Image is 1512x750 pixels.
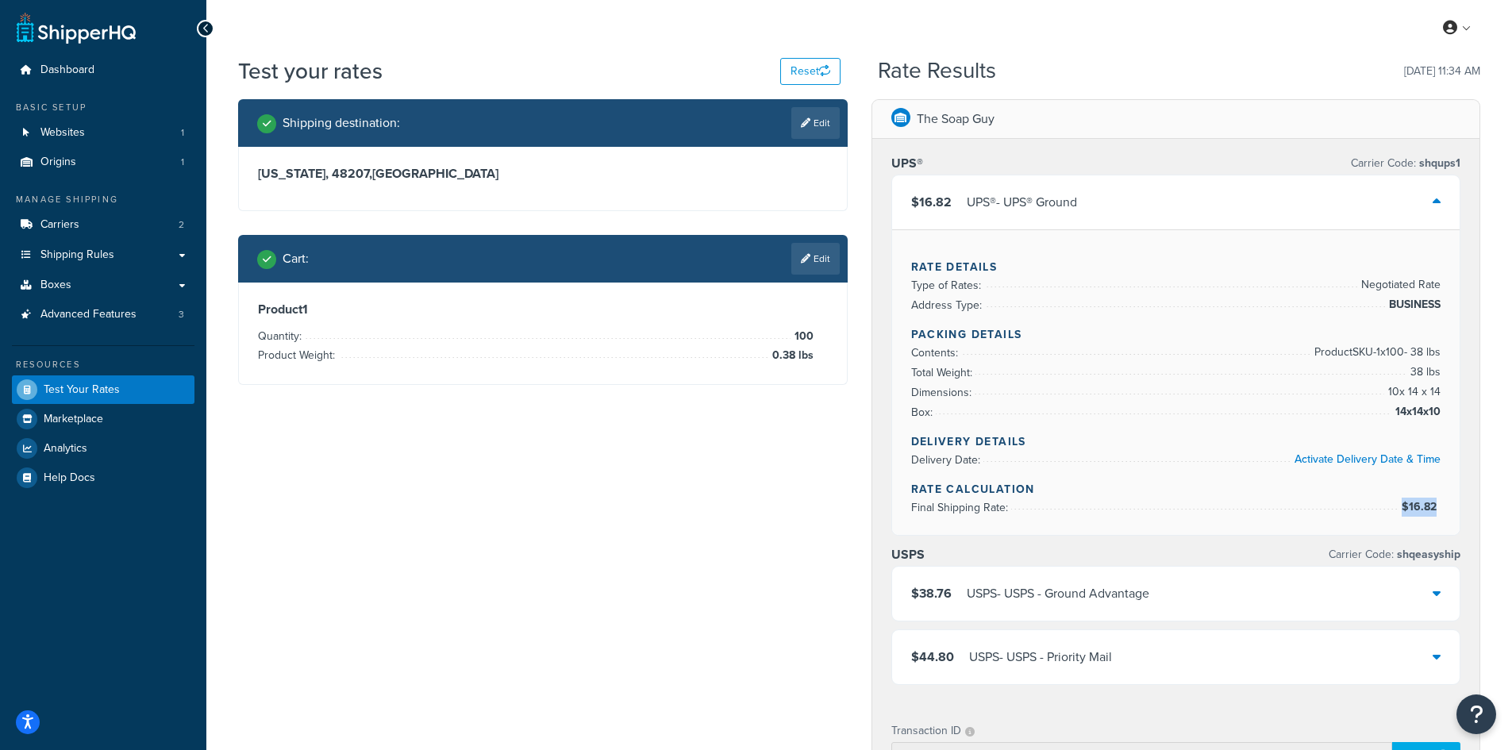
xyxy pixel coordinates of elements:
span: Address Type: [911,297,986,313]
span: Total Weight: [911,364,976,381]
span: Boxes [40,279,71,292]
span: Shipping Rules [40,248,114,262]
p: Transaction ID [891,720,961,742]
span: 0.38 lbs [768,346,814,365]
a: Edit [791,107,840,139]
h3: [US_STATE], 48207 , [GEOGRAPHIC_DATA] [258,166,828,182]
span: shqeasyship [1394,546,1460,563]
a: Websites1 [12,118,194,148]
a: Dashboard [12,56,194,85]
h2: Rate Results [878,59,996,83]
li: Advanced Features [12,300,194,329]
a: Activate Delivery Date & Time [1295,451,1441,467]
span: $38.76 [911,584,952,602]
span: 38 lbs [1406,363,1441,382]
span: Contents: [911,344,962,361]
a: Analytics [12,434,194,463]
h3: Product 1 [258,302,828,317]
a: Edit [791,243,840,275]
h4: Packing Details [911,326,1441,343]
span: $16.82 [1402,498,1441,515]
span: $16.82 [911,193,952,211]
div: USPS - USPS - Priority Mail [969,646,1112,668]
h3: UPS® [891,156,923,171]
a: Carriers2 [12,210,194,240]
div: Basic Setup [12,101,194,114]
h2: Cart : [283,252,309,266]
h4: Rate Calculation [911,481,1441,498]
h2: Shipping destination : [283,116,400,130]
button: Open Resource Center [1456,694,1496,734]
span: Carriers [40,218,79,232]
div: USPS - USPS - Ground Advantage [967,583,1149,605]
span: 10 x 14 x 14 [1384,383,1441,402]
span: Final Shipping Rate: [911,499,1012,516]
span: Type of Rates: [911,277,985,294]
span: Marketplace [44,413,103,426]
span: Delivery Date: [911,452,984,468]
span: Box: [911,404,937,421]
span: Advanced Features [40,308,137,321]
div: Manage Shipping [12,193,194,206]
span: Origins [40,156,76,169]
div: Resources [12,358,194,371]
span: Product Weight: [258,347,339,363]
p: The Soap Guy [917,108,995,130]
a: Help Docs [12,463,194,492]
span: 1 [181,156,184,169]
li: Carriers [12,210,194,240]
a: Origins1 [12,148,194,177]
span: BUSINESS [1385,295,1441,314]
span: Product SKU-1 x 100 - 38 lbs [1310,343,1441,362]
p: Carrier Code: [1351,152,1460,175]
span: $44.80 [911,648,954,666]
span: shqups1 [1416,155,1460,171]
span: Negotiated Rate [1357,275,1441,294]
h3: USPS [891,547,925,563]
a: Marketplace [12,405,194,433]
span: Websites [40,126,85,140]
p: Carrier Code: [1329,544,1460,566]
a: Boxes [12,271,194,300]
span: Help Docs [44,471,95,485]
a: Advanced Features3 [12,300,194,329]
a: Test Your Rates [12,375,194,404]
span: Quantity: [258,328,306,344]
li: Websites [12,118,194,148]
span: 100 [791,327,814,346]
span: 14x14x10 [1391,402,1441,421]
span: 1 [181,126,184,140]
h4: Rate Details [911,259,1441,275]
div: UPS® - UPS® Ground [967,191,1077,213]
a: Shipping Rules [12,240,194,270]
span: 3 [179,308,184,321]
span: 2 [179,218,184,232]
span: Analytics [44,442,87,456]
span: Test Your Rates [44,383,120,397]
span: Dashboard [40,63,94,77]
p: [DATE] 11:34 AM [1404,60,1480,83]
span: Dimensions: [911,384,975,401]
button: Reset [780,58,841,85]
li: Origins [12,148,194,177]
h4: Delivery Details [911,433,1441,450]
h1: Test your rates [238,56,383,87]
